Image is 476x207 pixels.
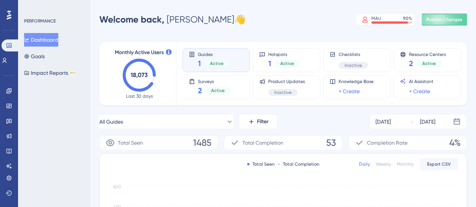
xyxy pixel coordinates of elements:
[403,15,412,21] div: 90 %
[339,87,360,96] a: + Create
[449,137,461,149] span: 4%
[339,51,368,57] span: Checklists
[376,117,391,126] div: [DATE]
[422,60,436,66] span: Active
[24,50,45,63] button: Goals
[420,117,435,126] div: [DATE]
[268,79,305,85] span: Product Updates
[409,79,433,85] span: AI Assistant
[24,33,58,47] button: Dashboard
[198,51,230,57] span: Guides
[211,88,225,94] span: Active
[268,51,300,57] span: Hotspots
[99,14,164,25] span: Welcome back,
[239,114,277,129] button: Filter
[210,60,224,66] span: Active
[198,58,201,69] span: 1
[268,58,271,69] span: 1
[278,161,319,167] div: Total Completion
[70,71,76,75] div: BETA
[426,17,462,23] span: Publish Changes
[99,117,123,126] span: All Guides
[118,138,143,147] span: Total Seen
[422,14,467,26] button: Publish Changes
[397,161,414,167] div: Monthly
[371,15,381,21] div: MAU
[359,161,370,167] div: Daily
[24,66,76,80] button: Impact ReportsBETA
[409,87,430,96] a: + Create
[420,158,458,170] button: Export CSV
[280,60,294,66] span: Active
[126,93,153,99] span: Last 30 days
[99,114,233,129] button: All Guides
[345,62,362,68] span: Inactive
[367,138,408,147] span: Completion Rate
[99,14,246,26] div: [PERSON_NAME] 👋
[131,71,148,79] text: 18,073
[409,58,413,69] span: 2
[326,137,336,149] span: 53
[376,161,391,167] div: Weekly
[242,138,283,147] span: Total Completion
[339,79,374,85] span: Knowledge Base
[409,51,446,57] span: Resource Centers
[24,18,56,24] div: PERFORMANCE
[115,48,164,57] span: Monthly Active Users
[257,117,269,126] span: Filter
[247,161,275,167] div: Total Seen
[198,85,202,96] span: 2
[198,79,231,84] span: Surveys
[113,184,121,189] tspan: 600
[427,161,451,167] span: Export CSV
[193,137,211,149] span: 1485
[274,89,292,95] span: Inactive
